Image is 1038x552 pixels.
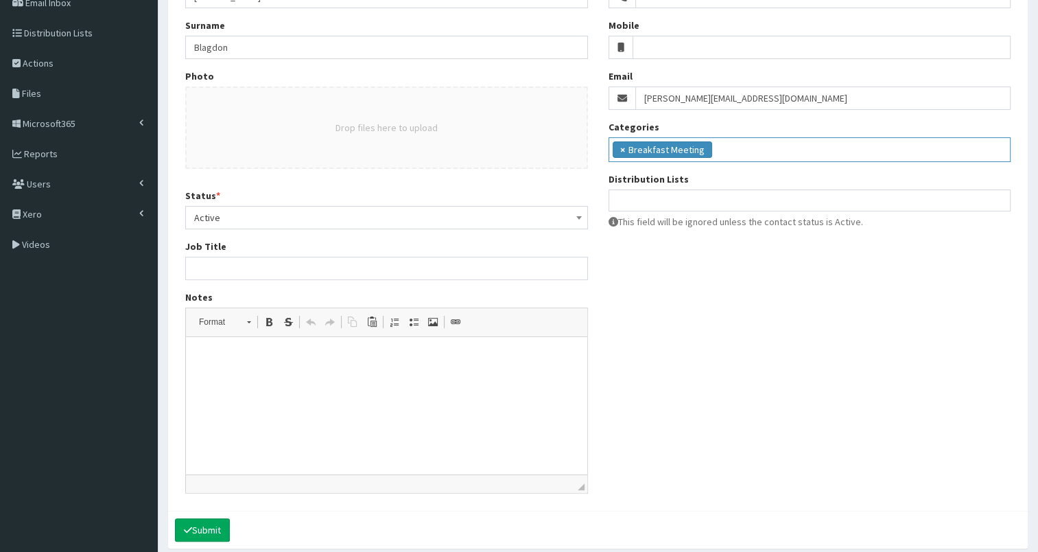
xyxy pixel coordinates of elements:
li: Breakfast Meeting [613,141,712,158]
span: Actions [23,57,54,69]
span: × [620,143,625,157]
a: Copy (Ctrl+C) [343,313,362,331]
button: Submit [175,518,230,542]
iframe: Rich Text Editor, notes [186,337,587,474]
span: Videos [22,238,50,251]
label: Surname [185,19,225,32]
a: Paste (Ctrl+V) [362,313,381,331]
a: Strike Through [279,313,298,331]
label: Distribution Lists [609,172,689,186]
label: Photo [185,69,214,83]
a: Undo (Ctrl+Z) [301,313,320,331]
a: Format [191,312,258,332]
span: Xero [23,208,42,220]
label: Job Title [185,240,226,253]
label: Status [185,189,220,203]
a: Insert/Remove Bulleted List [404,313,423,331]
label: Notes [185,290,213,304]
span: Drag to resize [578,483,585,490]
span: Format [192,313,240,331]
span: Distribution Lists [24,27,93,39]
a: Image [423,313,443,331]
p: This field will be ignored unless the contact status is Active. [609,215,1011,229]
a: Redo (Ctrl+Y) [320,313,340,331]
button: Drop files here to upload [335,121,438,135]
span: Microsoft365 [23,117,75,130]
span: Users [27,178,51,190]
span: Files [22,87,41,100]
a: Insert/Remove Numbered List [385,313,404,331]
span: Active [185,206,588,229]
label: Email [609,69,633,83]
span: Reports [24,148,58,160]
span: Active [194,208,579,227]
a: Bold (Ctrl+B) [259,313,279,331]
label: Mobile [609,19,639,32]
label: Categories [609,120,659,134]
a: Link (Ctrl+L) [446,313,465,331]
